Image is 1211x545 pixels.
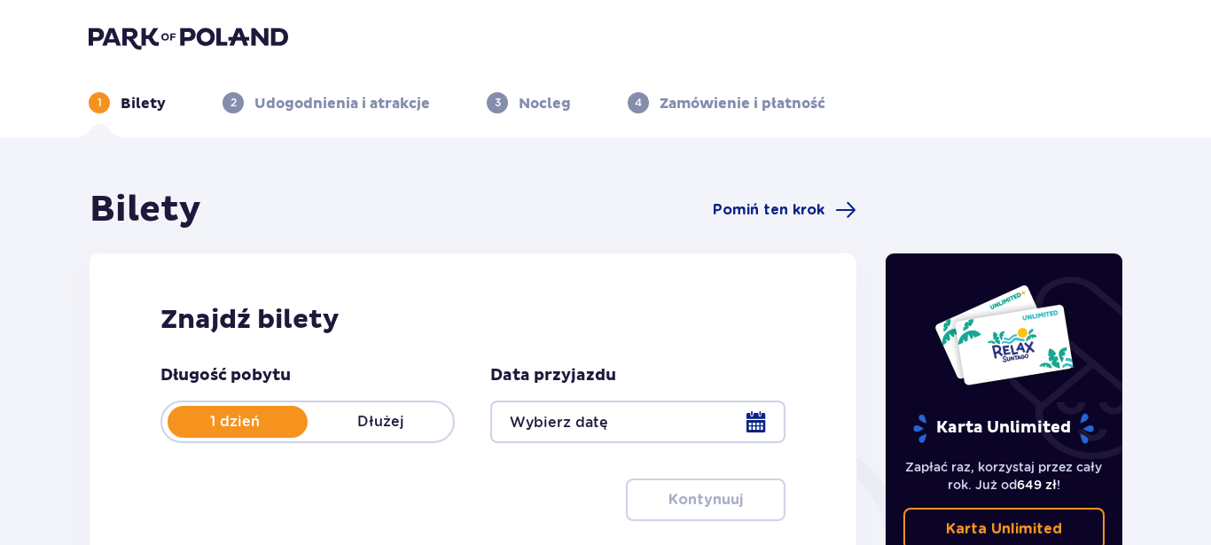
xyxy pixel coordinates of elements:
div: 3Nocleg [487,92,571,113]
div: 1Bilety [89,92,166,113]
p: 1 [98,95,102,111]
div: 4Zamówienie i płatność [628,92,825,113]
img: Dwie karty całoroczne do Suntago z napisem 'UNLIMITED RELAX', na białym tle z tropikalnymi liśćmi... [934,284,1074,386]
p: Zapłać raz, korzystaj przez cały rok. Już od ! [903,458,1106,494]
div: 2Udogodnienia i atrakcje [223,92,430,113]
p: 1 dzień [162,412,308,432]
p: Karta Unlimited [946,519,1062,539]
p: Data przyjazdu [490,365,616,386]
img: Park of Poland logo [89,25,288,50]
a: Pomiń ten krok [713,199,856,221]
p: Nocleg [519,94,571,113]
span: Pomiń ten krok [713,200,824,220]
h2: Znajdź bilety [160,303,785,337]
p: Bilety [121,94,166,113]
p: Długość pobytu [160,365,291,386]
p: Kontynuuj [668,490,743,510]
p: Karta Unlimited [911,413,1096,444]
p: 3 [495,95,501,111]
h1: Bilety [90,188,201,232]
span: 649 zł [1017,478,1057,492]
p: 2 [230,95,237,111]
p: Zamówienie i płatność [660,94,825,113]
button: Kontynuuj [626,479,785,521]
p: Udogodnienia i atrakcje [254,94,430,113]
p: 4 [635,95,642,111]
p: Dłużej [308,412,453,432]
